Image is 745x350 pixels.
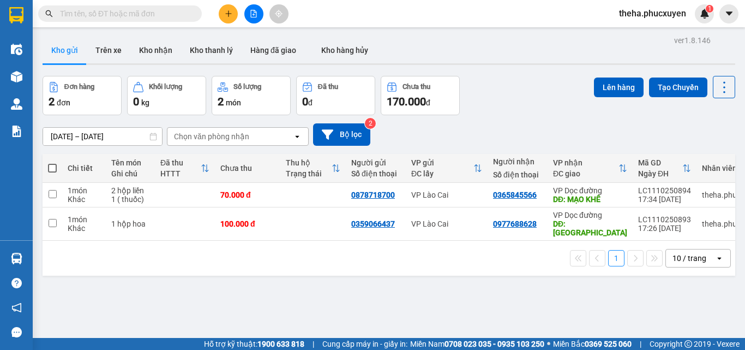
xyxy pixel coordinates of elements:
[11,302,22,313] span: notification
[638,195,691,204] div: 17:34 [DATE]
[719,4,738,23] button: caret-down
[174,131,249,142] div: Chọn văn phòng nhận
[308,98,313,107] span: đ
[410,338,544,350] span: Miền Nam
[11,278,22,288] span: question-circle
[351,220,395,228] div: 0359066437
[672,253,706,264] div: 10 / trang
[638,186,691,195] div: LC1110250894
[313,123,370,146] button: Bộ lọc
[302,95,308,108] span: 0
[64,83,94,91] div: Đơn hàng
[411,220,482,228] div: VP Lào Cai
[45,10,53,17] span: search
[553,158,618,167] div: VP nhận
[11,253,22,264] img: warehouse-icon
[219,4,238,23] button: plus
[381,76,460,115] button: Chưa thu170.000đ
[60,8,189,20] input: Tìm tên, số ĐT hoặc mã đơn
[638,169,682,178] div: Ngày ĐH
[250,10,257,17] span: file-add
[706,5,713,13] sup: 1
[707,5,711,13] span: 1
[269,4,289,23] button: aim
[233,83,261,91] div: Số lượng
[57,98,70,107] span: đơn
[9,7,23,23] img: logo-vxr
[640,338,641,350] span: |
[155,154,215,183] th: Toggle SortBy
[244,4,263,23] button: file-add
[68,224,100,233] div: Khác
[181,37,242,63] button: Kho thanh lý
[493,157,542,166] div: Người nhận
[493,170,542,179] div: Số điện thoại
[49,95,55,108] span: 2
[649,78,707,97] button: Tạo Chuyến
[111,169,149,178] div: Ghi chú
[204,338,304,350] span: Hỗ trợ kỹ thuật:
[220,220,275,228] div: 100.000 đ
[411,191,482,199] div: VP Lào Cai
[674,34,711,46] div: ver 1.8.146
[43,128,162,145] input: Select a date range.
[715,254,724,263] svg: open
[225,10,232,17] span: plus
[286,169,332,178] div: Trạng thái
[365,118,376,129] sup: 2
[68,215,100,224] div: 1 món
[220,191,275,199] div: 70.000 đ
[594,78,644,97] button: Lên hàng
[293,132,302,141] svg: open
[684,340,692,348] span: copyright
[43,76,122,115] button: Đơn hàng2đơn
[127,76,206,115] button: Khối lượng0kg
[608,250,624,266] button: 1
[547,342,550,346] span: ⚪️
[296,76,375,115] button: Đã thu0đ
[700,9,710,19] img: icon-new-feature
[68,164,100,173] div: Chi tiết
[318,83,338,91] div: Đã thu
[351,158,400,167] div: Người gửi
[402,83,430,91] div: Chưa thu
[724,9,734,19] span: caret-down
[493,191,537,199] div: 0365845566
[585,340,632,348] strong: 0369 525 060
[43,37,87,63] button: Kho gửi
[68,195,100,204] div: Khác
[553,211,627,220] div: VP Dọc đường
[226,98,241,107] span: món
[160,158,201,167] div: Đã thu
[87,37,130,63] button: Trên xe
[68,186,100,195] div: 1 món
[111,158,149,167] div: Tên món
[444,340,544,348] strong: 0708 023 035 - 0935 103 250
[242,37,305,63] button: Hàng đã giao
[351,169,400,178] div: Số điện thoại
[411,169,473,178] div: ĐC lấy
[275,10,283,17] span: aim
[11,98,22,110] img: warehouse-icon
[553,169,618,178] div: ĐC giao
[11,327,22,337] span: message
[553,195,627,204] div: DĐ: MẠO KHÊ
[141,98,149,107] span: kg
[351,191,395,199] div: 0878718700
[313,338,314,350] span: |
[257,340,304,348] strong: 1900 633 818
[218,95,224,108] span: 2
[149,83,182,91] div: Khối lượng
[387,95,426,108] span: 170.000
[322,338,407,350] span: Cung cấp máy in - giấy in:
[11,126,22,137] img: solution-icon
[286,158,332,167] div: Thu hộ
[553,186,627,195] div: VP Dọc đường
[130,37,181,63] button: Kho nhận
[160,169,201,178] div: HTTT
[133,95,139,108] span: 0
[411,158,473,167] div: VP gửi
[111,220,149,228] div: 1 hộp hoa
[406,154,488,183] th: Toggle SortBy
[493,220,537,228] div: 0977688628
